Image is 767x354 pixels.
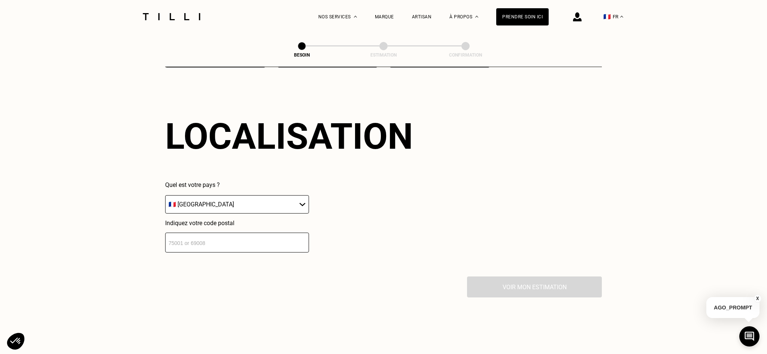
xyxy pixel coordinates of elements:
button: X [754,294,761,303]
div: Estimation [346,52,421,58]
img: Logo du service de couturière Tilli [140,13,203,20]
p: Indiquez votre code postal [165,220,309,227]
p: Quel est votre pays ? [165,181,309,188]
img: Menu déroulant [354,16,357,18]
a: Artisan [412,14,432,19]
p: AGO_PROMPT [706,297,760,318]
input: 75001 or 69008 [165,233,309,252]
div: Localisation [165,115,413,157]
div: Besoin [264,52,339,58]
div: Confirmation [428,52,503,58]
span: 🇫🇷 [603,13,611,20]
a: Marque [375,14,394,19]
img: Menu déroulant à propos [475,16,478,18]
img: icône connexion [573,12,582,21]
a: Prendre soin ici [496,8,549,25]
img: menu déroulant [620,16,623,18]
